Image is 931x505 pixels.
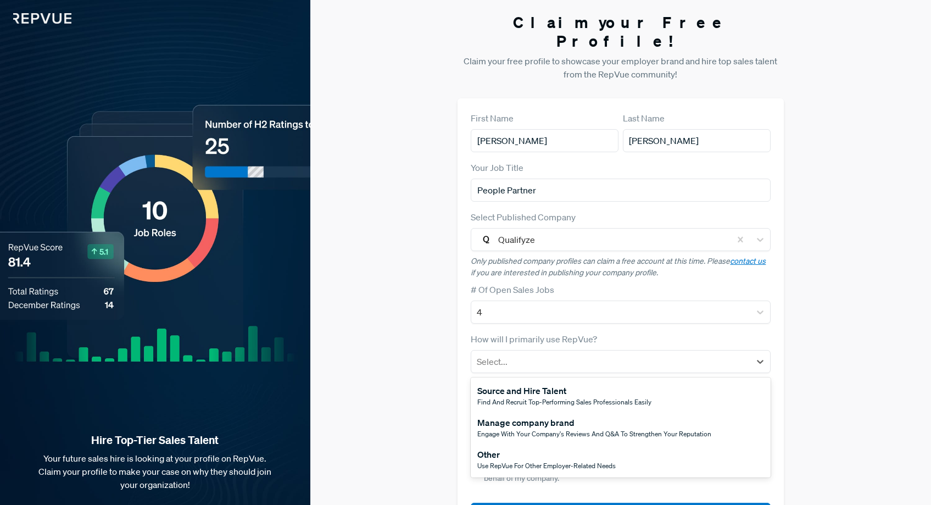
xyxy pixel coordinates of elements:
strong: Hire Top-Tier Sales Talent [18,433,293,447]
div: Other [477,448,616,461]
label: Last Name [623,112,665,125]
label: First Name [471,112,514,125]
div: Manage company brand [477,416,711,429]
label: Your Job Title [471,161,523,174]
span: Engage with your company's reviews and Q&A to strengthen your reputation [477,429,711,439]
div: Source and Hire Talent [477,384,651,397]
h3: Claim your Free Profile! [458,13,783,50]
span: Find and recruit top-performing sales professionals easily [477,397,651,407]
label: How will I primarily use RepVue? [471,332,597,346]
span: Use RepVue for other employer-related needs [477,461,616,470]
p: Your future sales hire is looking at your profile on RepVue. Claim your profile to make your case... [18,452,293,491]
input: Last Name [623,129,771,152]
p: Only published company profiles can claim a free account at this time. Please if you are interest... [471,256,770,279]
img: Qualifyze [480,233,493,246]
p: Claim your free profile to showcase your employer brand and hire top sales talent from the RepVue... [458,54,783,81]
label: # Of Open Sales Jobs [471,283,554,296]
a: contact us [730,256,766,266]
label: Select Published Company [471,210,576,224]
input: Title [471,179,770,202]
input: First Name [471,129,618,152]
